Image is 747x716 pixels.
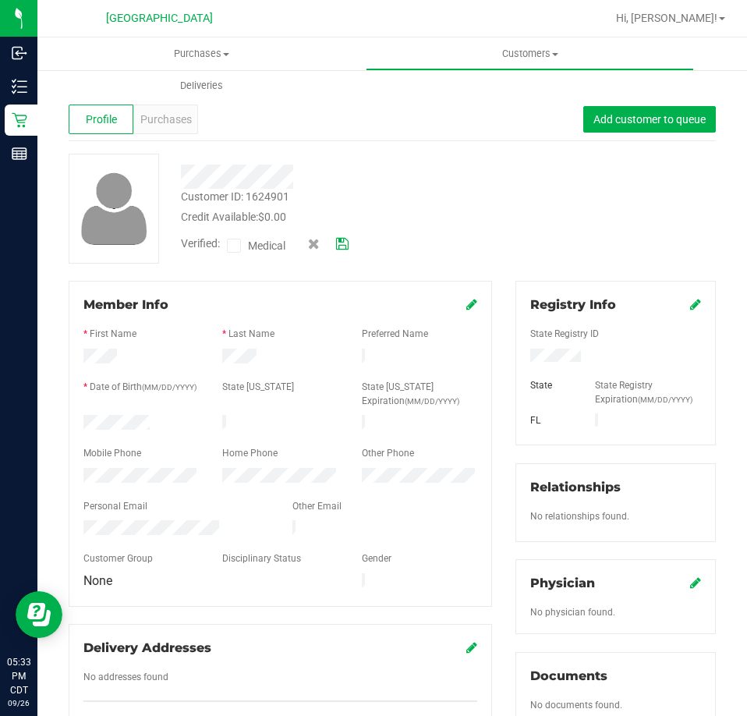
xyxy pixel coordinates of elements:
span: Profile [86,112,117,128]
label: Disciplinary Status [222,551,301,565]
div: Customer ID: 1624901 [181,189,289,205]
label: Customer Group [83,551,153,565]
inline-svg: Retail [12,112,27,128]
label: State [US_STATE] [222,380,294,394]
span: No documents found. [530,700,622,711]
span: No physician found. [530,607,615,618]
label: State Registry ID [530,327,599,341]
label: Preferred Name [362,327,428,341]
inline-svg: Inventory [12,79,27,94]
span: Delivery Addresses [83,640,211,655]
span: Relationships [530,480,621,494]
label: Date of Birth [90,380,196,394]
span: Deliveries [159,79,244,93]
p: 05:33 PM CDT [7,655,30,697]
label: No relationships found. [530,509,629,523]
inline-svg: Inbound [12,45,27,61]
label: First Name [90,327,136,341]
span: (MM/DD/YYYY) [142,383,196,392]
label: Personal Email [83,499,147,513]
label: Other Email [292,499,342,513]
span: Member Info [83,297,168,312]
span: Purchases [37,47,366,61]
label: Other Phone [362,446,414,460]
span: $0.00 [258,211,286,223]
label: State Registry Expiration [595,378,701,406]
span: Verified: [181,236,227,256]
span: Customers [366,47,693,61]
div: FL [519,413,583,427]
img: user-icon.png [73,168,155,249]
span: (MM/DD/YYYY) [638,395,692,404]
span: Documents [530,668,607,683]
span: Add customer to queue [593,113,706,126]
div: Credit Available: [181,209,493,225]
inline-svg: Reports [12,146,27,161]
span: Registry Info [530,297,616,312]
label: No addresses found [83,670,168,684]
a: Customers [366,37,694,70]
div: State [519,378,583,392]
span: Medical [248,238,292,254]
label: Gender [362,551,391,565]
span: Purchases [140,112,192,128]
iframe: Resource center [16,591,62,638]
span: Physician [530,576,595,590]
label: Last Name [228,327,274,341]
span: None [83,573,112,588]
button: Add customer to queue [583,106,716,133]
label: Home Phone [222,446,278,460]
label: Mobile Phone [83,446,141,460]
p: 09/26 [7,697,30,709]
span: (MM/DD/YYYY) [405,397,459,406]
label: State [US_STATE] Expiration [362,380,477,408]
span: [GEOGRAPHIC_DATA] [106,12,213,25]
span: Hi, [PERSON_NAME]! [616,12,717,24]
a: Deliveries [37,69,366,102]
a: Purchases [37,37,366,70]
